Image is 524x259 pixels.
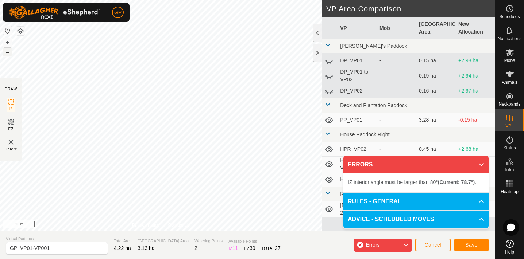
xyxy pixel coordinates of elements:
span: 2 [194,245,197,251]
button: Save [454,239,489,251]
td: +2.97 ha [455,84,495,98]
span: [PERSON_NAME]'s Paddock [340,43,407,49]
div: DRAW [5,86,17,92]
span: IZ [9,106,13,112]
span: Schedules [499,15,520,19]
p-accordion-header: ADVICE - SCHEDULED MOVES [343,211,489,228]
td: DP_VP01 [337,54,377,68]
a: Help [495,237,524,257]
span: Status [503,146,516,150]
span: Mobs [504,58,515,63]
span: Infra [505,168,514,172]
p-accordion-header: ERRORS [343,156,489,173]
span: Cancel [424,242,442,248]
td: 3.28 ha [416,113,455,127]
span: Deck and Plantation Paddock [340,102,407,108]
span: ERRORS [348,160,373,169]
span: 11 [232,245,238,251]
td: HPR_VP02 to VP03 [337,157,377,172]
div: - [379,72,413,80]
span: House Paddock Right [340,132,389,137]
div: TOTAL [261,244,281,252]
b: (Current: 78.7°) [438,179,475,185]
div: - [379,57,413,64]
img: Gallagher Logo [9,6,100,19]
button: Reset Map [3,26,12,35]
span: Road Paddock Settlement [340,191,400,197]
td: DP_VP02 [337,84,377,98]
th: New Allocation [455,17,495,39]
span: Virtual Paddock [6,236,108,242]
td: +2.98 ha [455,54,495,68]
span: GP [114,9,122,16]
th: VP [337,17,377,39]
span: Animals [502,80,517,85]
span: Errors [366,242,379,248]
span: Heatmap [501,189,519,194]
td: 0.19 ha [416,68,455,84]
div: IZ [228,244,238,252]
button: Map Layers [16,27,25,35]
th: Mob [377,17,416,39]
td: HPR_VP03 [337,172,377,187]
div: - [379,87,413,95]
td: 0.15 ha [416,54,455,68]
div: - [379,116,413,124]
span: RULES - GENERAL [348,197,401,206]
span: Available Points [228,238,280,244]
span: Help [505,250,514,254]
td: DP_VP01 to VP02 [337,68,377,84]
h2: VP Area Comparison [326,4,495,13]
td: PP_VP01 [337,113,377,127]
span: IZ interior angle must be larger than 80° . [348,179,476,185]
span: 4.22 ha [114,245,131,251]
span: ADVICE - SCHEDULED MOVES [348,215,434,224]
button: – [3,48,12,56]
span: 30 [250,245,255,251]
p-accordion-header: RULES - GENERAL [343,193,489,210]
span: Total Area [114,238,132,244]
img: VP [7,138,15,146]
button: Cancel [415,239,451,251]
button: + [3,38,12,47]
td: 0.45 ha [416,142,455,157]
span: Save [465,242,478,248]
td: +2.68 ha [455,142,495,157]
td: -0.15 ha [455,113,495,127]
div: - [379,145,413,153]
span: Notifications [498,36,521,41]
a: Contact Us [168,222,190,228]
th: [GEOGRAPHIC_DATA] Area [416,17,455,39]
td: [DATE] 210444 [337,201,377,217]
p-accordion-content: ERRORS [343,173,489,192]
div: EZ [244,244,255,252]
span: [GEOGRAPHIC_DATA] Area [138,238,189,244]
td: 0.16 ha [416,84,455,98]
span: 27 [275,245,281,251]
span: 3.13 ha [138,245,155,251]
span: Delete [5,146,18,152]
td: HPR_VP02 [337,142,377,157]
a: Privacy Policy [132,222,159,228]
span: Watering Points [194,238,223,244]
span: Neckbands [498,102,520,106]
td: +2.94 ha [455,68,495,84]
span: VPs [505,124,513,128]
span: EZ [8,126,14,132]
